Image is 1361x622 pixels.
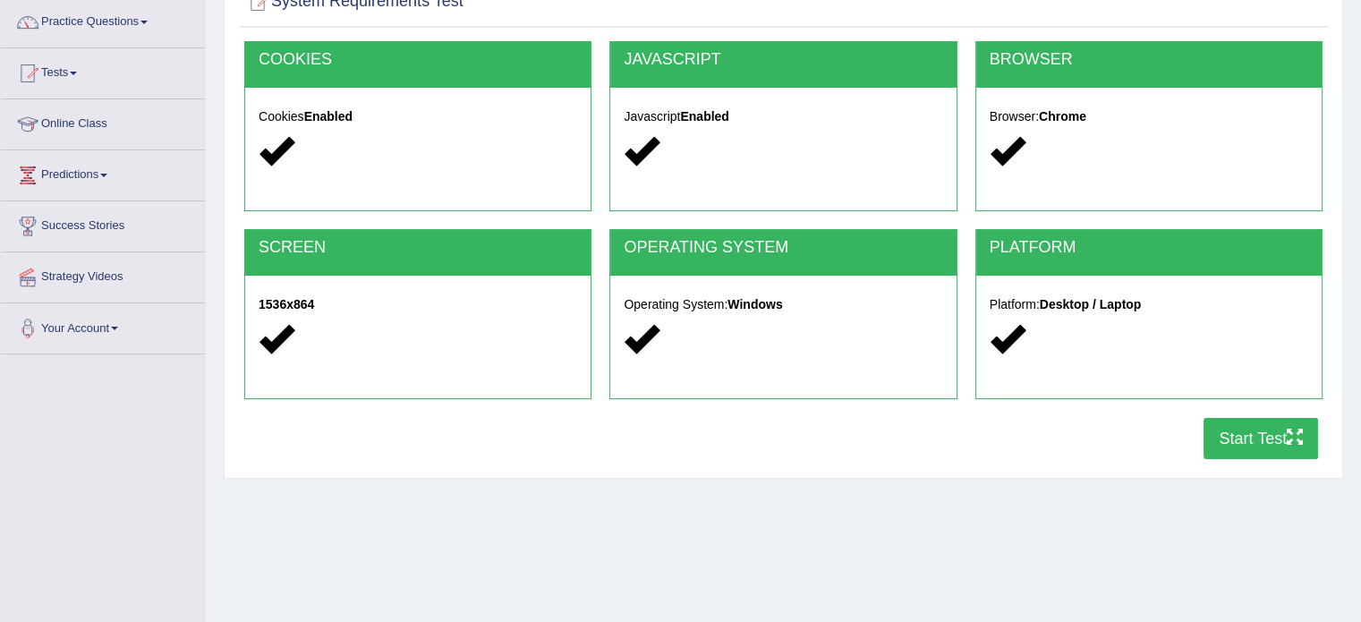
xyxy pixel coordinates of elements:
h2: COOKIES [259,51,577,69]
strong: 1536x864 [259,297,314,311]
h5: Cookies [259,110,577,124]
a: Predictions [1,150,205,195]
h5: Browser: [990,110,1308,124]
h5: Platform: [990,298,1308,311]
a: Success Stories [1,201,205,246]
h2: PLATFORM [990,239,1308,257]
a: Strategy Videos [1,252,205,297]
a: Your Account [1,303,205,348]
strong: Enabled [304,109,353,124]
a: Online Class [1,99,205,144]
h2: BROWSER [990,51,1308,69]
strong: Windows [727,297,782,311]
h2: JAVASCRIPT [624,51,942,69]
strong: Enabled [680,109,728,124]
strong: Chrome [1039,109,1086,124]
a: Tests [1,48,205,93]
h5: Javascript [624,110,942,124]
h2: SCREEN [259,239,577,257]
button: Start Test [1204,418,1318,459]
h2: OPERATING SYSTEM [624,239,942,257]
strong: Desktop / Laptop [1040,297,1142,311]
h5: Operating System: [624,298,942,311]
